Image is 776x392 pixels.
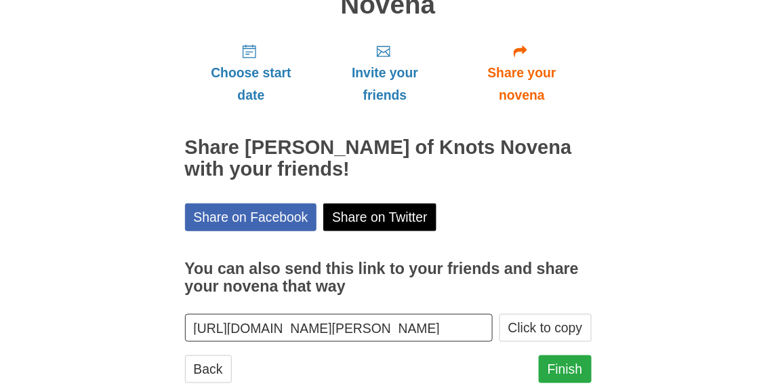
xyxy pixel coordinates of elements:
h2: Share [PERSON_NAME] of Knots Novena with your friends! [185,137,592,180]
a: Share your novena [453,33,592,113]
a: Back [185,355,232,383]
span: Share your novena [466,62,578,106]
span: Invite your friends [331,62,438,106]
h3: You can also send this link to your friends and share your novena that way [185,260,592,295]
button: Click to copy [499,314,592,342]
a: Finish [539,355,592,383]
span: Choose start date [199,62,304,106]
a: Invite your friends [317,33,452,113]
a: Share on Twitter [323,203,436,231]
a: Share on Facebook [185,203,317,231]
a: Choose start date [185,33,318,113]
